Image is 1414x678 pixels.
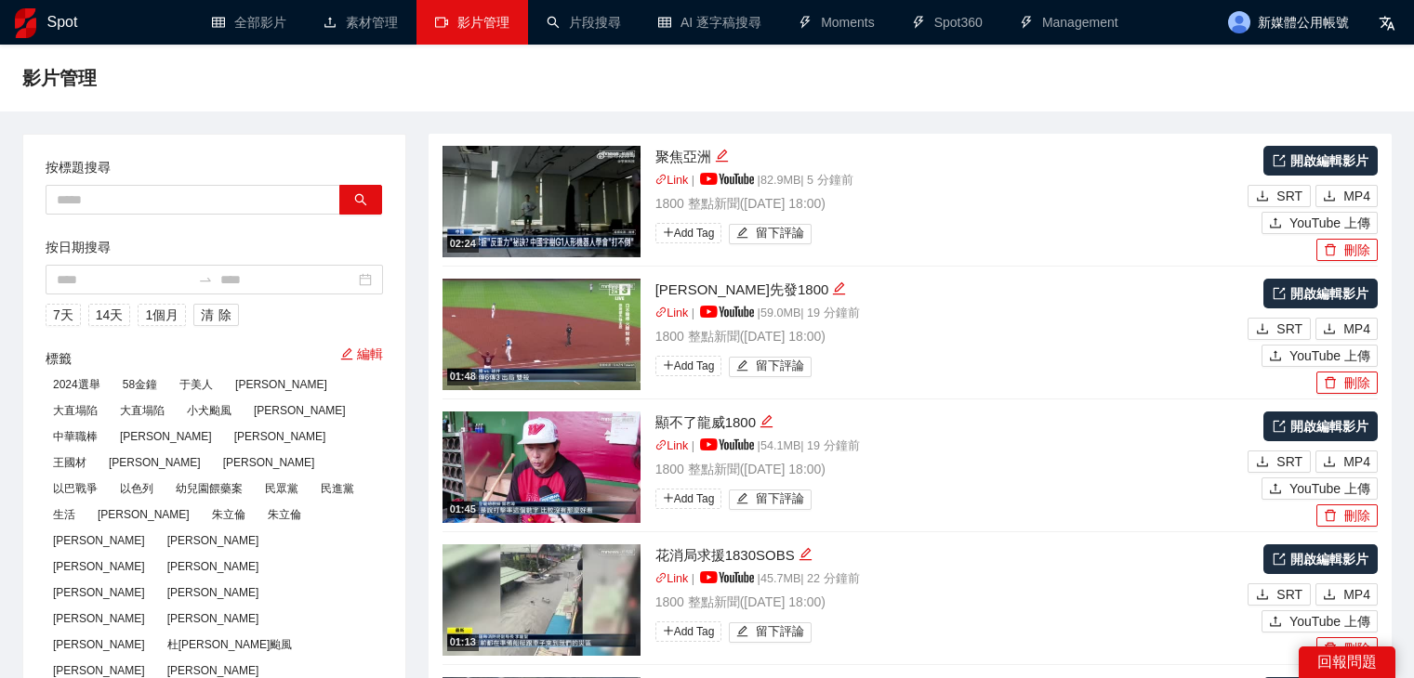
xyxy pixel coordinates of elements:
[46,530,152,551] span: [PERSON_NAME]
[1315,318,1378,340] button: downloadMP4
[1269,615,1282,630] span: upload
[655,439,667,451] span: link
[447,634,479,650] div: 01:13
[1273,154,1286,167] span: export
[457,15,509,30] span: 影片管理
[655,172,1244,190] p: | | 82.9 MB | 5 分鐘前
[1276,451,1302,472] span: SRT
[715,149,729,163] span: edit
[101,452,208,473] span: [PERSON_NAME]
[655,193,1244,214] p: 1800 整點新聞 ( [DATE] 18:00 )
[655,326,1244,346] p: 1800 整點新聞 ( [DATE] 18:00 )
[227,426,334,447] span: [PERSON_NAME]
[1315,450,1378,473] button: downloadMP4
[313,478,362,499] span: 民進黨
[832,279,846,301] div: 編輯
[1276,186,1302,206] span: SRT
[799,547,813,561] span: edit
[96,305,111,325] span: 14
[1289,611,1370,632] span: YouTube 上傳
[1324,642,1337,657] span: delete
[1256,322,1269,337] span: download
[160,530,267,551] span: [PERSON_NAME]
[46,304,81,326] button: 7天
[115,374,165,395] span: 58金鐘
[663,359,674,371] span: plus
[1262,345,1378,367] button: uploadYouTube 上傳
[799,15,875,30] a: thunderboltMoments
[663,625,674,636] span: plus
[340,347,353,360] span: edit
[700,438,754,450] img: yt_logo_rgb_light.a676ea31.png
[760,411,773,434] div: 編輯
[340,346,383,361] a: 編輯
[1324,243,1337,258] span: delete
[198,272,213,287] span: to
[443,146,641,257] img: de3dd8b8-a79f-4371-9156-be3b4d87255c.jpg
[354,193,367,208] span: search
[179,400,239,421] span: 小犬颱風
[1262,212,1378,234] button: uploadYouTube 上傳
[46,478,105,499] span: 以巴戰爭
[46,237,111,257] label: 按日期搜尋
[729,622,812,643] button: edit留下評論
[1315,185,1378,207] button: downloadMP4
[715,146,729,168] div: 編輯
[655,356,722,376] span: Add Tag
[46,426,105,447] span: 中華職棒
[1248,583,1311,606] button: downloadSRT
[1289,478,1370,499] span: YouTube 上傳
[46,157,111,177] label: 按標題搜尋
[53,305,60,325] span: 7
[1248,450,1311,473] button: downloadSRT
[246,400,353,421] span: [PERSON_NAME]
[1256,455,1269,470] span: download
[112,426,219,447] span: [PERSON_NAME]
[1316,637,1378,659] button: delete刪除
[729,224,812,244] button: edit留下評論
[799,544,813,567] div: 編輯
[700,306,754,318] img: yt_logo_rgb_light.a676ea31.png
[736,625,748,639] span: edit
[1276,319,1302,339] span: SRT
[168,478,250,499] span: 幼兒園餵藥案
[339,185,382,215] button: search
[663,227,674,238] span: plus
[46,556,152,577] span: [PERSON_NAME]
[655,174,667,186] span: link
[655,459,1244,479] p: 1800 整點新聞 ( [DATE] 18:00 )
[228,374,335,395] span: [PERSON_NAME]
[1316,372,1378,394] button: delete刪除
[1324,509,1337,524] span: delete
[1315,583,1378,606] button: downloadMP4
[212,15,286,30] a: table全部影片
[1228,11,1250,33] img: avatar
[658,15,761,30] a: tableAI 逐字稿搜尋
[1263,146,1378,176] a: 開啟編輯影片
[729,357,812,377] button: edit留下評論
[193,304,239,326] button: 清除
[912,15,983,30] a: thunderboltSpot360
[160,608,267,629] span: [PERSON_NAME]
[1256,588,1269,603] span: download
[443,279,641,390] img: 510f39db-469f-4896-9e0d-e68a09adf905.jpg
[1276,584,1302,605] span: SRT
[1273,420,1286,433] span: export
[1269,482,1282,497] span: upload
[205,504,253,525] span: 朱立倫
[700,571,754,583] img: yt_logo_rgb_light.a676ea31.png
[1248,318,1311,340] button: downloadSRT
[198,272,213,287] span: swap-right
[1289,213,1370,233] span: YouTube 上傳
[655,306,689,319] a: linkLink
[443,411,641,523] img: ed7b804d-ba02-4a4b-94fd-2ba5a92d54db.jpg
[655,489,722,509] span: Add Tag
[655,592,1244,612] p: 1800 整點新聞 ( [DATE] 18:00 )
[655,572,689,585] a: linkLink
[443,544,641,656] img: 5f95b09f-bcfb-4050-b7dc-20120ee2a309.jpg
[1263,544,1378,574] a: 開啟編輯影片
[324,15,398,30] a: upload素材管理
[547,15,621,30] a: search片段搜尋
[655,572,667,584] span: link
[655,174,689,187] a: linkLink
